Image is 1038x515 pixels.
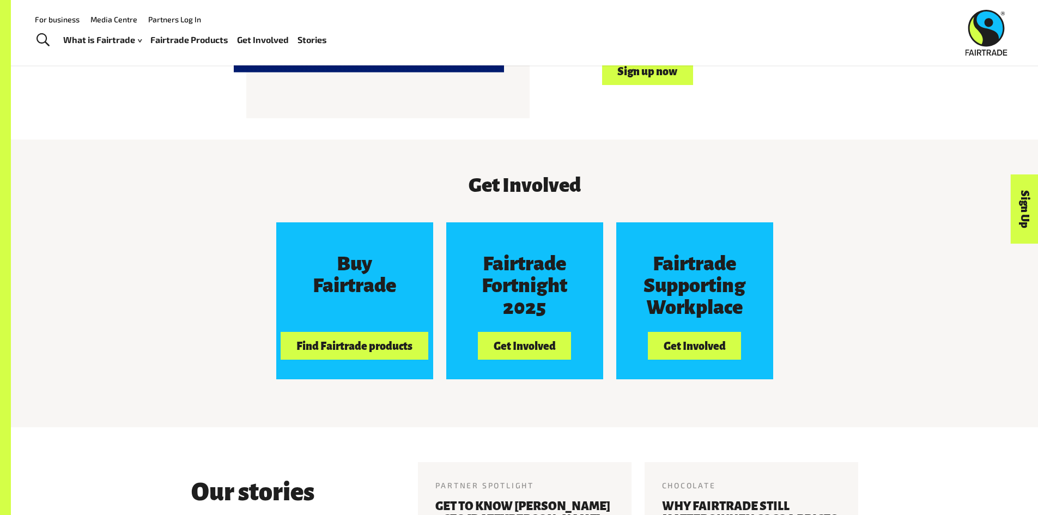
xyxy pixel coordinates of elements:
a: Buy Fairtrade Find Fairtrade products [276,222,433,379]
h3: Fairtrade Fortnight 2025 [466,253,584,318]
button: Find Fairtrade products [281,332,428,360]
a: Get Involved [237,32,289,48]
img: Fairtrade Australia New Zealand logo [966,10,1007,56]
h3: Fairtrade Supporting Workplace [636,253,754,318]
a: Fairtrade Products [150,32,228,48]
span: Chocolate [662,481,716,490]
a: Sign up now [602,58,693,86]
a: Fairtrade Fortnight 2025 Get Involved [446,222,603,379]
h3: Buy Fairtrade [296,253,414,296]
span: Partner Spotlight [435,481,535,490]
a: Media Centre [90,15,137,24]
button: Get Involved [478,332,571,360]
a: Toggle Search [29,27,56,54]
a: For business [35,15,80,24]
a: Partners Log In [148,15,201,24]
a: Fairtrade Supporting Workplace Get Involved [616,222,773,379]
button: Get Involved [648,332,741,360]
a: What is Fairtrade [63,32,142,48]
h3: Get Involved [248,174,802,196]
h3: Our stories [191,478,314,506]
a: Stories [298,32,327,48]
